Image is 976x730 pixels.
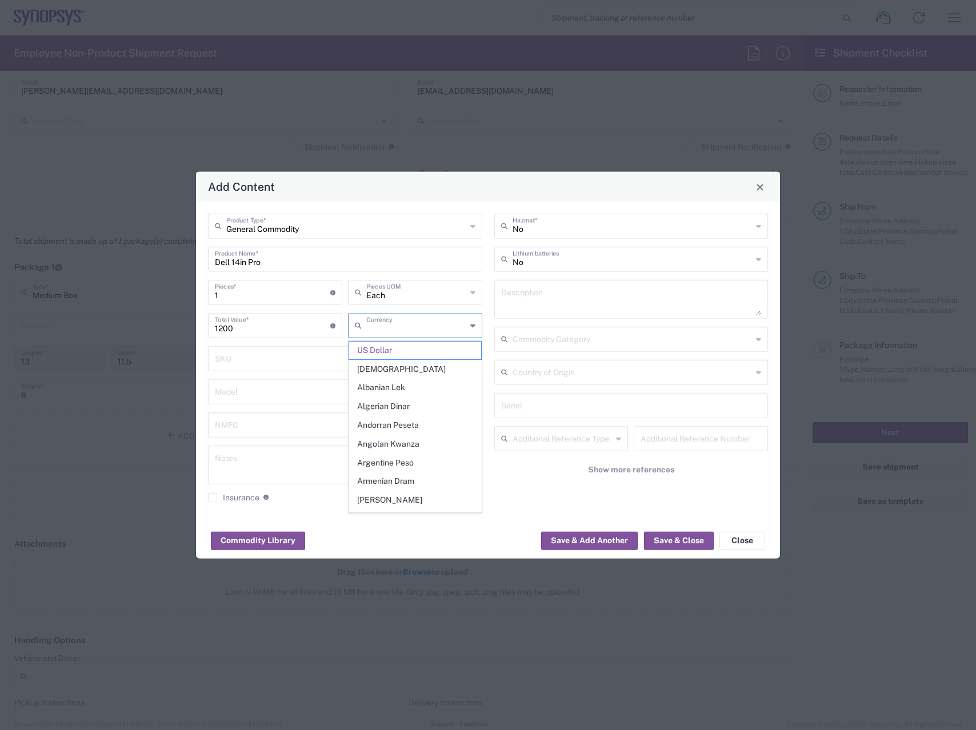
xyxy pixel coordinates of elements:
span: Angolan Kwanza [349,435,481,453]
span: [DEMOGRAPHIC_DATA] [349,360,481,378]
span: US Dollar [349,342,481,359]
span: Albanian Lek [349,379,481,396]
button: Commodity Library [211,531,305,549]
span: Algerian Dinar [349,398,481,415]
button: Close [719,531,765,549]
label: Insurance [208,493,259,502]
span: Andorran Peseta [349,416,481,434]
button: Close [752,179,768,195]
span: Armenian Dram [349,472,481,490]
span: Argentine Peso [349,454,481,472]
button: Save & Close [644,531,714,549]
button: Save & Add Another [541,531,638,549]
h4: Add Content [208,178,275,195]
span: [PERSON_NAME] [349,491,481,509]
span: Show more references [588,464,674,475]
span: Australian Dollar [349,510,481,528]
